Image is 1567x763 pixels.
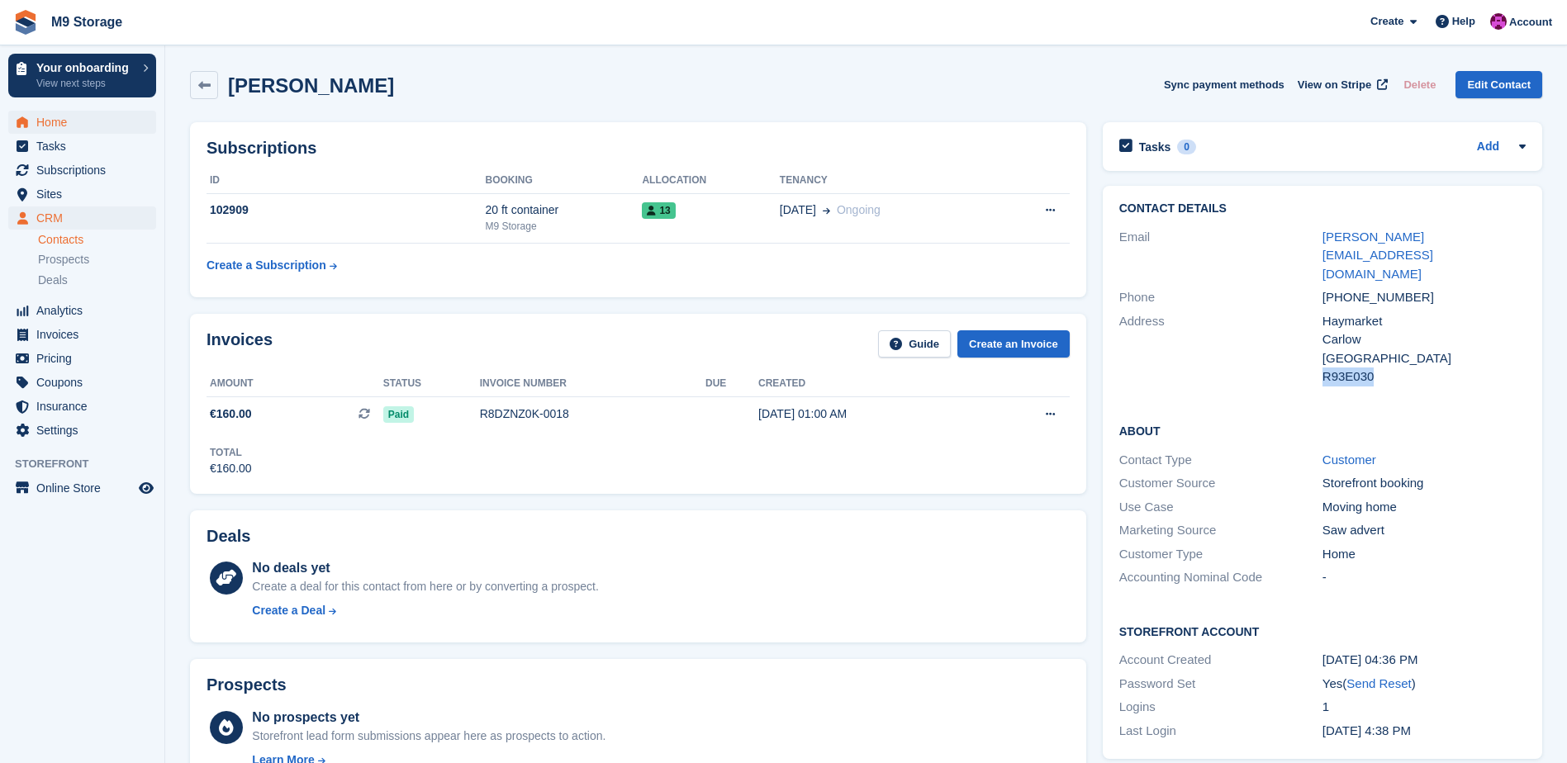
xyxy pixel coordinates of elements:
a: Customer [1322,453,1376,467]
a: menu [8,371,156,394]
a: menu [8,419,156,442]
div: Phone [1119,288,1322,307]
div: €160.00 [210,460,252,477]
span: [DATE] [780,201,816,219]
h2: About [1119,422,1526,438]
div: R93E030 [1322,367,1526,386]
div: Accounting Nominal Code [1119,568,1322,587]
div: - [1322,568,1526,587]
a: Create a Deal [252,602,598,619]
th: Due [705,371,758,397]
div: 102909 [207,201,486,219]
div: Yes [1322,675,1526,694]
span: Prospects [38,252,89,268]
span: CRM [36,206,135,230]
img: stora-icon-8386f47178a22dfd0bd8f6a31ec36ba5ce8667c1dd55bd0f319d3a0aa187defe.svg [13,10,38,35]
div: Home [1322,545,1526,564]
div: Address [1119,312,1322,386]
span: Sites [36,182,135,206]
p: Your onboarding [36,62,135,73]
th: Status [383,371,480,397]
div: [DATE] 04:36 PM [1322,651,1526,670]
div: [GEOGRAPHIC_DATA] [1322,349,1526,368]
a: M9 Storage [45,8,129,36]
div: Customer Source [1119,474,1322,493]
div: Account Created [1119,651,1322,670]
span: Settings [36,419,135,442]
span: Insurance [36,395,135,418]
div: Last Login [1119,722,1322,741]
span: 13 [642,202,675,219]
span: Pricing [36,347,135,370]
h2: Invoices [207,330,273,358]
th: Amount [207,371,383,397]
div: Email [1119,228,1322,284]
div: Storefront booking [1322,474,1526,493]
th: Allocation [642,168,779,194]
a: Send Reset [1346,676,1411,690]
div: [PHONE_NUMBER] [1322,288,1526,307]
img: John Doyle [1490,13,1507,30]
th: Booking [486,168,643,194]
a: Guide [878,330,951,358]
a: [PERSON_NAME][EMAIL_ADDRESS][DOMAIN_NAME] [1322,230,1433,281]
a: menu [8,111,156,134]
th: Created [758,371,982,397]
div: Create a Deal [252,602,325,619]
a: menu [8,299,156,322]
div: Moving home [1322,498,1526,517]
a: Prospects [38,251,156,268]
span: View on Stripe [1298,77,1371,93]
div: Use Case [1119,498,1322,517]
div: Storefront lead form submissions appear here as prospects to action. [252,727,605,745]
th: Invoice number [480,371,705,397]
span: ( ) [1342,676,1415,690]
h2: Tasks [1139,140,1171,154]
button: Delete [1397,71,1442,98]
span: Online Store [36,476,135,500]
a: Preview store [136,478,156,498]
a: menu [8,395,156,418]
div: Password Set [1119,675,1322,694]
div: 0 [1177,140,1196,154]
div: 1 [1322,698,1526,717]
a: Your onboarding View next steps [8,54,156,97]
button: Sync payment methods [1164,71,1284,98]
th: Tenancy [780,168,995,194]
h2: Deals [207,527,250,546]
a: menu [8,159,156,182]
div: M9 Storage [486,219,643,234]
a: Add [1477,138,1499,157]
p: View next steps [36,76,135,91]
div: Carlow [1322,330,1526,349]
span: Create [1370,13,1403,30]
div: Saw advert [1322,521,1526,540]
span: Coupons [36,371,135,394]
div: Create a Subscription [207,257,326,274]
div: Contact Type [1119,451,1322,470]
h2: Prospects [207,675,287,694]
div: Marketing Source [1119,521,1322,540]
span: Tasks [36,135,135,158]
div: 20 ft container [486,201,643,219]
a: menu [8,135,156,158]
span: Ongoing [837,203,881,216]
div: [DATE] 01:00 AM [758,405,982,423]
div: Create a deal for this contact from here or by converting a prospect. [252,578,598,595]
a: menu [8,323,156,346]
span: Account [1509,14,1552,31]
div: Logins [1119,698,1322,717]
div: No prospects yet [252,708,605,727]
h2: Storefront Account [1119,623,1526,639]
div: Customer Type [1119,545,1322,564]
span: Invoices [36,323,135,346]
a: menu [8,347,156,370]
a: menu [8,476,156,500]
a: Edit Contact [1455,71,1542,98]
a: menu [8,182,156,206]
span: Subscriptions [36,159,135,182]
span: Help [1452,13,1475,30]
span: Storefront [15,456,164,472]
span: Analytics [36,299,135,322]
h2: Subscriptions [207,139,1070,158]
